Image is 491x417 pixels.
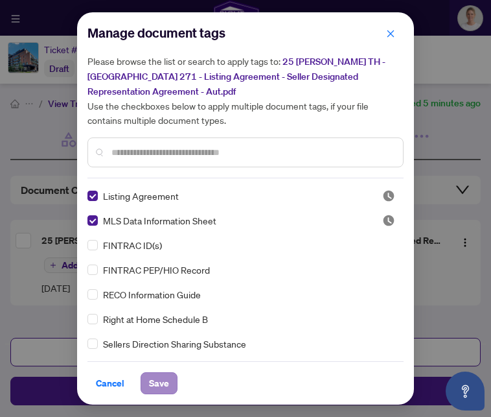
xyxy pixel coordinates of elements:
[103,312,208,326] span: Right at Home Schedule B
[103,189,179,203] span: Listing Agreement
[141,372,177,394] button: Save
[96,373,124,394] span: Cancel
[87,372,133,394] button: Cancel
[103,287,201,302] span: RECO Information Guide
[386,29,395,38] span: close
[149,373,169,394] span: Save
[103,213,216,228] span: MLS Data Information Sheet
[446,372,485,411] button: Open asap
[382,189,395,202] span: Pending Review
[103,263,210,277] span: FINTRAC PEP/HIO Record
[87,54,404,127] h5: Please browse the list or search to apply tags to: Use the checkboxes below to apply multiple doc...
[103,238,162,252] span: FINTRAC ID(s)
[87,23,404,43] h2: Manage document tags
[103,337,246,351] span: Sellers Direction Sharing Substance
[382,214,395,227] img: status
[382,189,395,202] img: status
[382,214,395,227] span: Pending Review
[87,56,385,97] span: 25 [PERSON_NAME] TH - [GEOGRAPHIC_DATA] 271 - Listing Agreement - Seller Designated Representatio...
